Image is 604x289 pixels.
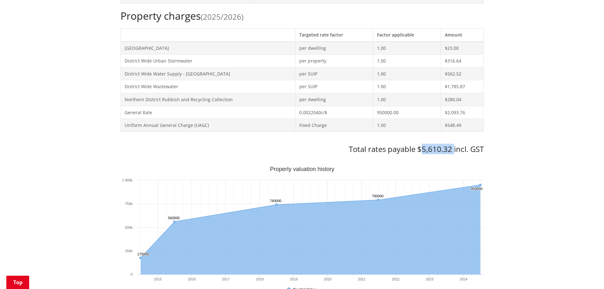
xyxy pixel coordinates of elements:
[441,55,484,68] td: $316.64
[372,194,384,198] text: 790000
[441,106,484,119] td: $2,093.76
[373,106,441,119] td: 950000.00
[120,119,295,132] td: Uniform Annual General Charge (UAGC)
[373,42,441,55] td: 1.00
[358,277,365,281] text: 2021
[295,55,373,68] td: per property
[256,277,263,281] text: 2018
[125,249,133,253] text: 250k
[201,11,244,22] span: (2025/2026)
[441,119,484,132] td: $548.49
[373,55,441,68] td: 1.00
[120,10,484,22] h2: Property charges
[154,277,161,281] text: 2015
[324,277,331,281] text: 2020
[471,187,483,191] text: 950000
[392,277,399,281] text: 2022
[222,277,230,281] text: 2017
[295,28,373,41] th: Targeted rate factor
[425,277,433,281] text: 2023
[295,106,373,119] td: 0.0022040c/$
[125,202,133,206] text: 750k
[373,119,441,132] td: 1.00
[120,106,295,119] td: General Rate
[139,257,142,259] path: Monday, Jun 30, 12:00, 175,000. Capital Value.
[125,226,133,229] text: 500k
[120,145,484,154] h3: Total rates payable $5,610.32 incl. GST
[373,67,441,80] td: 1.00
[120,55,295,68] td: District Wide Urban Stormwater
[290,277,297,281] text: 2019
[295,42,373,55] td: per dwelling
[270,166,334,172] text: Property valuation history
[295,119,373,132] td: Fixed Charge
[441,93,484,106] td: $280.04
[173,220,176,223] path: Tuesday, Jun 30, 12:00, 560,000. Capital Value.
[373,28,441,41] th: Factor applicable
[373,80,441,93] td: 1.00
[441,28,484,41] th: Amount
[122,178,133,182] text: 1 000k
[120,42,295,55] td: [GEOGRAPHIC_DATA]
[275,203,278,206] path: Saturday, Jun 30, 12:00, 740,000. Capital Value.
[295,80,373,93] td: per SUIP
[459,277,467,281] text: 2024
[295,67,373,80] td: per SUIP
[6,276,29,289] a: Top
[441,80,484,93] td: $1,785.87
[120,67,295,80] td: District Wide Water Supply - [GEOGRAPHIC_DATA]
[270,199,282,203] text: 740000
[441,67,484,80] td: $562.52
[137,252,149,256] text: 175000
[377,199,380,201] path: Wednesday, Jun 30, 12:00, 790,000. Capital Value.
[295,93,373,106] td: per dwelling
[120,93,295,106] td: Northern District Rubbish and Recycling Collection
[479,184,482,186] path: Sunday, Jun 30, 12:00, 950,000. Capital Value.
[373,93,441,106] td: 1.00
[120,80,295,93] td: District Wide Wastewater
[188,277,195,281] text: 2016
[130,273,132,276] text: 0
[441,42,484,55] td: $23.00
[168,216,180,220] text: 560000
